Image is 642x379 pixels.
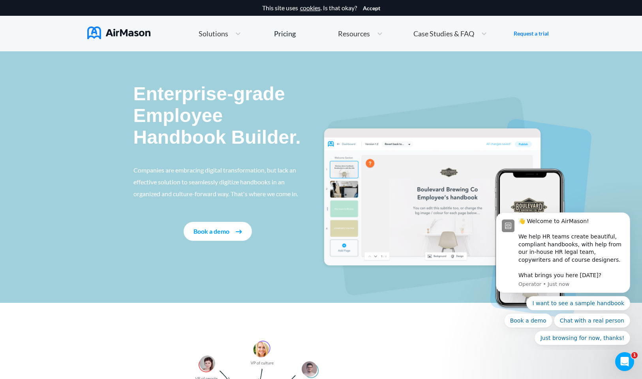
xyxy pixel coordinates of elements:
[413,30,474,37] span: Case Studies & FAQ
[363,5,380,11] button: Accept cookies
[631,352,638,358] span: 1
[199,30,228,37] span: Solutions
[87,26,150,39] img: AirMason Logo
[321,97,591,318] img: handbook intro
[484,205,642,350] iframe: Intercom notifications message
[300,4,321,11] a: cookies
[274,26,296,41] a: Pricing
[133,83,302,148] p: Enterprise-grade Employee Handbook Builder.
[338,30,370,37] span: Resources
[274,30,296,37] div: Pricing
[133,164,302,200] p: Companies are embracing digital transformation, but lack an effective solution to seamlessly digi...
[514,30,549,38] a: Request a trial
[615,352,634,371] iframe: Intercom live chat
[184,222,252,241] button: Book a demo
